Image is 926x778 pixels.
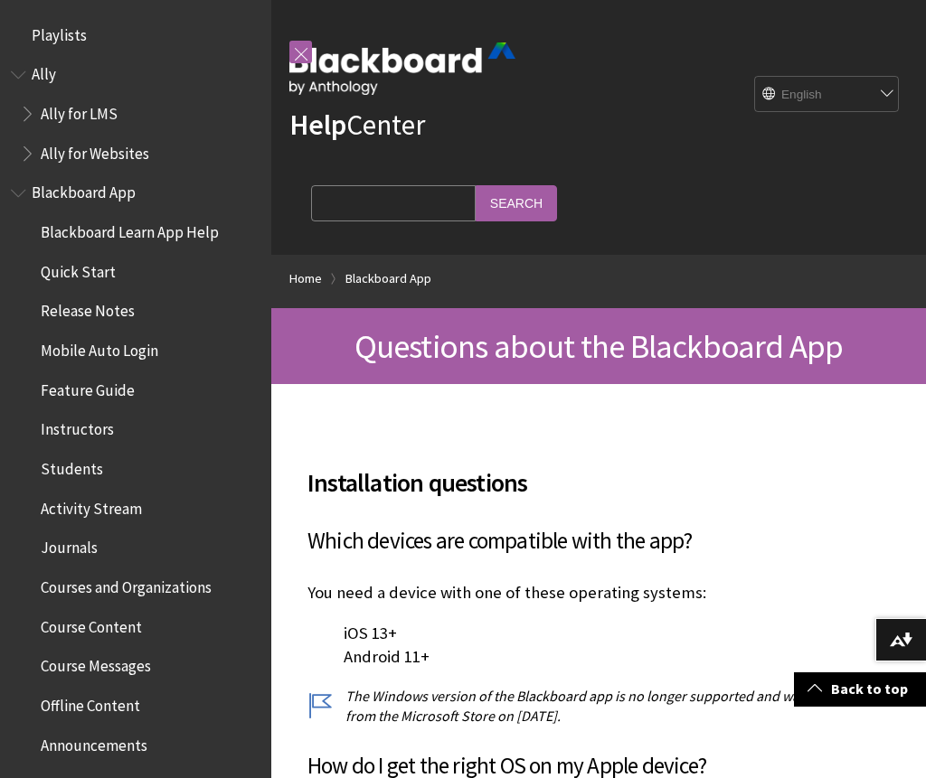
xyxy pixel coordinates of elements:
span: Ally [32,60,56,84]
nav: Book outline for Anthology Ally Help [11,60,260,169]
p: iOS 13+ Android 11+ [307,622,890,669]
p: You need a device with one of these operating systems: [307,581,890,605]
span: Release Notes [41,296,135,321]
a: Back to top [794,672,926,706]
p: The Windows version of the Blackboard app is no longer supported and was removed from the Microso... [307,686,890,726]
h3: Which devices are compatible with the app? [307,524,890,558]
strong: Help [289,107,346,143]
span: Students [41,454,103,478]
span: Feature Guide [41,375,135,399]
a: HelpCenter [289,107,425,143]
span: Blackboard Learn App Help [41,217,219,241]
span: Ally for LMS [41,98,118,123]
span: Offline Content [41,690,140,715]
a: Blackboard App [345,267,431,290]
span: Course Messages [41,651,151,676]
a: Home [289,267,322,290]
span: Announcements [41,730,147,755]
span: Questions about the Blackboard App [354,325,844,367]
img: Blackboard by Anthology [289,42,515,95]
select: Site Language Selector [755,77,900,113]
span: Activity Stream [41,493,142,518]
span: Mobile Auto Login [41,335,158,360]
span: Journals [41,533,98,558]
span: Playlists [32,20,87,44]
input: Search [476,185,557,220]
span: Blackboard App [32,178,136,202]
span: Ally for Websites [41,138,149,163]
span: Course Content [41,612,142,636]
span: Quick Start [41,257,116,281]
nav: Book outline for Playlists [11,20,260,51]
span: Instructors [41,415,114,439]
span: Installation questions [307,464,890,501]
span: Courses and Organizations [41,572,212,596]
